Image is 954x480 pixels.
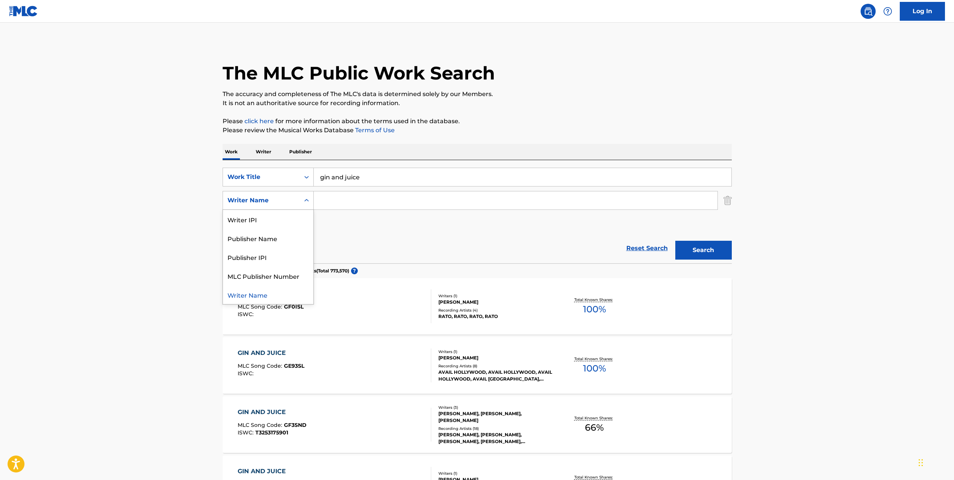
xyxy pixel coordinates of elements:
[255,429,288,436] span: T3253175901
[438,426,552,431] div: Recording Artists ( 18 )
[574,297,615,303] p: Total Known Shares:
[9,6,38,17] img: MLC Logo
[223,62,495,84] h1: The MLC Public Work Search
[438,369,552,382] div: AVAIL HOLLYWOOD, AVAIL HOLLYWOOD, AVAIL HOLLYWOOD, AVAIL [GEOGRAPHIC_DATA], AVAIL [GEOGRAPHIC_DATA]
[574,415,615,421] p: Total Known Shares:
[574,356,615,362] p: Total Known Shares:
[223,396,732,453] a: GIN AND JUICEMLC Song Code:GF3SNDISWC:T3253175901Writers (3)[PERSON_NAME], [PERSON_NAME], [PERSON...
[223,168,732,263] form: Search Form
[585,421,604,434] span: 66 %
[438,299,552,306] div: [PERSON_NAME]
[223,266,313,285] div: MLC Publisher Number
[919,451,923,474] div: Drag
[238,362,284,369] span: MLC Song Code :
[287,144,314,160] p: Publisher
[227,173,295,182] div: Work Title
[238,408,307,417] div: GIN AND JUICE
[916,444,954,480] iframe: Chat Widget
[900,2,945,21] a: Log In
[223,210,313,229] div: Writer IPI
[223,285,313,304] div: Writer Name
[438,349,552,355] div: Writers ( 1 )
[223,337,732,394] a: GIN AND JUICEMLC Song Code:GE93SLISWC:Writers (1)[PERSON_NAME]Recording Artists (8)AVAIL HOLLYWOO...
[223,126,732,135] p: Please review the Musical Works Database
[438,313,552,320] div: RATO, RATO, RATO, RATO
[238,370,255,377] span: ISWC :
[223,248,313,266] div: Publisher IPI
[623,240,672,257] a: Reset Search
[438,431,552,445] div: [PERSON_NAME], [PERSON_NAME], [PERSON_NAME], [PERSON_NAME], [PERSON_NAME]
[574,474,615,480] p: Total Known Shares:
[238,422,284,428] span: MLC Song Code :
[583,303,606,316] span: 100 %
[284,422,307,428] span: GF3SND
[223,229,313,248] div: Publisher Name
[438,471,552,476] div: Writers ( 1 )
[724,191,732,210] img: Delete Criterion
[675,241,732,260] button: Search
[223,278,732,335] a: GIN AND JUICEMLC Song Code:GF0ISLISWC:Writers (1)[PERSON_NAME]Recording Artists (4)RATO, RATO, RA...
[253,144,273,160] p: Writer
[861,4,876,19] a: Public Search
[223,90,732,99] p: The accuracy and completeness of The MLC's data is determined solely by our Members.
[880,4,895,19] div: Help
[238,467,304,476] div: GIN AND JUICE
[284,303,304,310] span: GF0ISL
[227,196,295,205] div: Writer Name
[351,268,358,274] span: ?
[238,349,304,358] div: GIN AND JUICE
[583,362,606,375] span: 100 %
[864,7,873,16] img: search
[238,311,255,318] span: ISWC :
[238,303,284,310] span: MLC Song Code :
[284,362,304,369] span: GE93SL
[238,429,255,436] span: ISWC :
[438,405,552,410] div: Writers ( 3 )
[223,99,732,108] p: It is not an authoritative source for recording information.
[438,293,552,299] div: Writers ( 1 )
[438,410,552,424] div: [PERSON_NAME], [PERSON_NAME], [PERSON_NAME]
[244,118,274,125] a: click here
[883,7,892,16] img: help
[223,117,732,126] p: Please for more information about the terms used in the database.
[438,355,552,361] div: [PERSON_NAME]
[354,127,395,134] a: Terms of Use
[438,307,552,313] div: Recording Artists ( 4 )
[223,144,240,160] p: Work
[438,363,552,369] div: Recording Artists ( 8 )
